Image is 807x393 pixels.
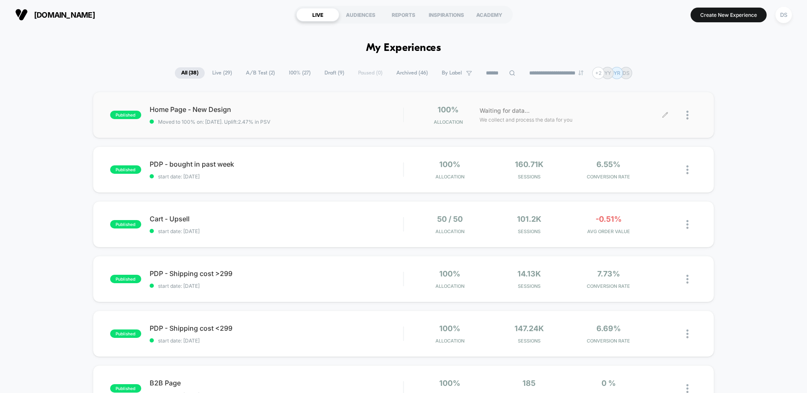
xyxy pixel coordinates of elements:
[15,8,28,21] img: Visually logo
[686,165,688,174] img: close
[492,338,567,344] span: Sessions
[480,106,530,115] span: Waiting for data...
[435,338,464,344] span: Allocation
[110,384,141,393] span: published
[434,119,463,125] span: Allocation
[686,384,688,393] img: close
[110,220,141,228] span: published
[601,379,616,388] span: 0 %
[492,228,567,234] span: Sessions
[571,174,646,180] span: CONVERSION RATE
[622,70,630,76] p: DS
[468,8,511,21] div: ACADEMY
[438,105,459,114] span: 100%
[150,215,403,223] span: Cart - Upsell
[110,165,141,174] span: published
[571,228,646,234] span: AVG ORDER VALUE
[571,338,646,344] span: CONVERSION RATE
[390,67,434,79] span: Archived ( 46 )
[480,116,572,124] span: We collect and process the data for you
[150,337,403,344] span: start date: [DATE]
[514,324,544,333] span: 147.24k
[515,160,543,169] span: 160.71k
[206,67,238,79] span: Live ( 29 )
[282,67,317,79] span: 100% ( 27 )
[492,174,567,180] span: Sessions
[578,70,583,75] img: end
[492,283,567,289] span: Sessions
[522,379,535,388] span: 185
[686,220,688,229] img: close
[110,111,141,119] span: published
[437,215,463,223] span: 50 / 50
[439,324,460,333] span: 100%
[439,269,460,278] span: 100%
[150,283,403,289] span: start date: [DATE]
[775,7,792,23] div: DS
[571,283,646,289] span: CONVERSION RATE
[686,329,688,338] img: close
[150,379,403,387] span: B2B Page
[686,111,688,119] img: close
[150,160,403,168] span: PDP - bought in past week
[596,160,620,169] span: 6.55%
[596,324,621,333] span: 6.69%
[339,8,382,21] div: AUDIENCES
[150,228,403,234] span: start date: [DATE]
[435,174,464,180] span: Allocation
[773,6,794,24] button: DS
[691,8,767,22] button: Create New Experience
[604,70,611,76] p: YY
[614,70,620,76] p: YR
[597,269,620,278] span: 7.73%
[240,67,281,79] span: A/B Test ( 2 )
[110,275,141,283] span: published
[150,105,403,114] span: Home Page - New Design
[150,173,403,180] span: start date: [DATE]
[439,379,460,388] span: 100%
[439,160,460,169] span: 100%
[150,269,403,278] span: PDP - Shipping cost >299
[435,283,464,289] span: Allocation
[13,8,98,21] button: [DOMAIN_NAME]
[435,228,464,234] span: Allocation
[158,119,270,125] span: Moved to 100% on: [DATE] . Uplift: 2.47% in PSV
[382,8,425,21] div: REPORTS
[175,67,205,79] span: All ( 38 )
[425,8,468,21] div: INSPIRATIONS
[517,215,541,223] span: 101.2k
[686,275,688,284] img: close
[442,70,462,76] span: By Label
[366,42,441,54] h1: My Experiences
[150,324,403,332] span: PDP - Shipping cost <299
[592,67,604,79] div: + 2
[34,11,95,19] span: [DOMAIN_NAME]
[110,329,141,338] span: published
[517,269,541,278] span: 14.13k
[318,67,351,79] span: Draft ( 9 )
[596,215,622,223] span: -0.51%
[296,8,339,21] div: LIVE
